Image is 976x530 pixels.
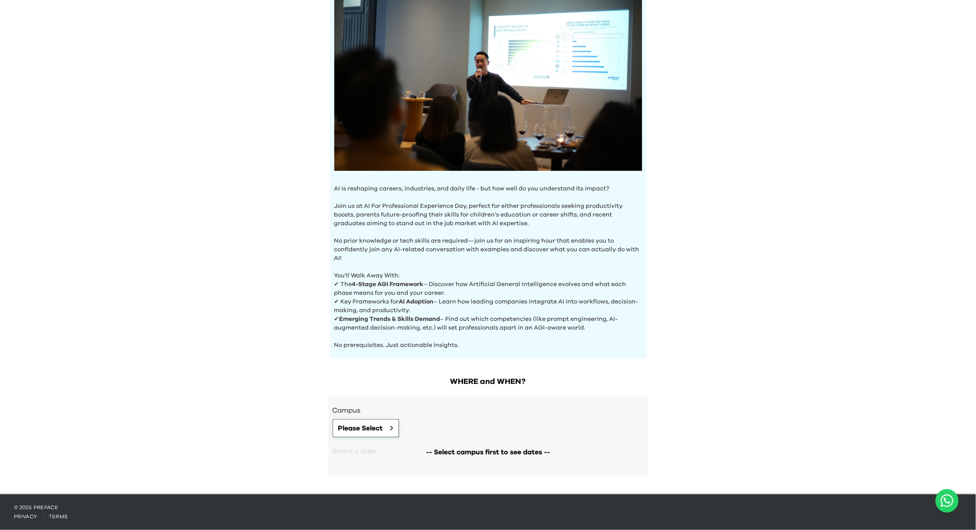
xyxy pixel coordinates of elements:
p: © 2025 Preface [14,504,962,511]
b: AI Adoption [399,299,434,305]
b: Emerging Trends & Skills Demand [340,316,440,322]
p: You'll Walk Away With: [334,263,642,280]
a: terms [49,514,68,519]
p: AI is reshaping careers, industries, and daily life - but how well do you understand its impact? [334,184,642,193]
p: ✔ The – Discover how Artificial General Intelligence evolves and what each phase means for you an... [334,280,642,297]
h3: Campus [333,405,644,416]
span: -- Select campus first to see dates -- [426,447,550,457]
p: No prior knowledge or tech skills are required—join us for an inspiring hour that enables you to ... [334,228,642,263]
p: No prerequisites. Just actionable insights. [334,332,642,350]
p: Join us at AI For Professional Experience Day, perfect for either professionals seeking productiv... [334,193,642,228]
p: ✔ – Find out which competencies (like prompt engineering, AI-augmented decision-making, etc.) wil... [334,315,642,332]
span: Please Select [338,423,383,433]
button: Open WhatsApp chat [936,489,959,513]
p: ✔ Key Frameworks for – Learn how leading companies integrate AI into workflows, decision-making, ... [334,297,642,315]
button: Please Select [333,419,399,437]
b: 4-Stage AGI Framework [352,281,424,287]
a: Chat with us on WhatsApp [936,489,959,513]
h2: WHERE and WHEN? [328,376,648,388]
a: privacy [14,514,37,519]
span: · [37,514,49,519]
